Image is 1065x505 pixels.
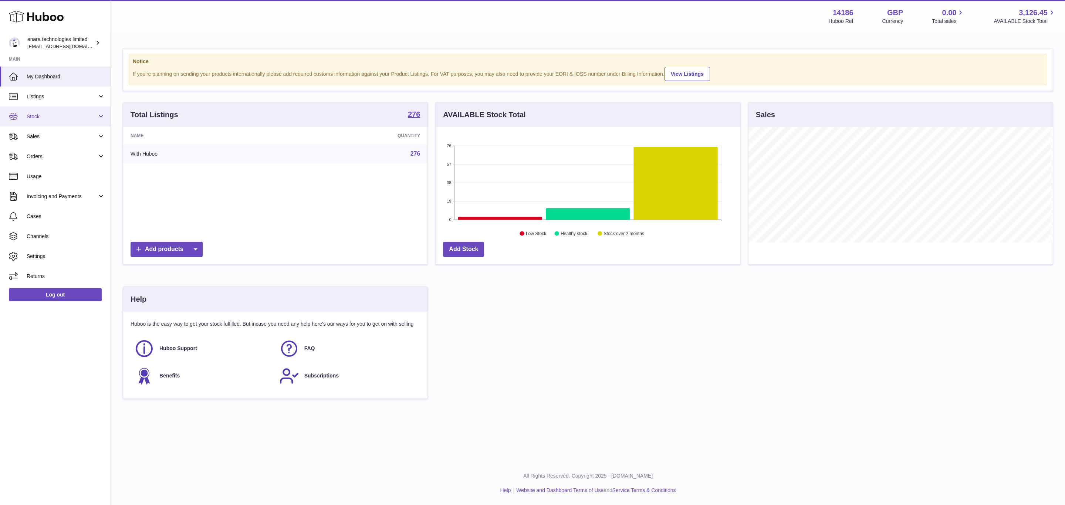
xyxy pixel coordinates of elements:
[27,253,105,260] span: Settings
[27,213,105,220] span: Cases
[514,487,676,494] li: and
[447,180,452,185] text: 38
[443,242,484,257] a: Add Stock
[1019,8,1048,18] span: 3,126.45
[829,18,853,25] div: Huboo Ref
[27,43,109,49] span: [EMAIL_ADDRESS][DOMAIN_NAME]
[133,58,1043,65] strong: Notice
[27,173,105,180] span: Usage
[932,18,965,25] span: Total sales
[882,18,903,25] div: Currency
[887,8,903,18] strong: GBP
[561,231,588,236] text: Healthy stock
[134,339,272,359] a: Huboo Support
[284,127,427,144] th: Quantity
[665,67,710,81] a: View Listings
[27,233,105,240] span: Channels
[994,18,1056,25] span: AVAILABLE Stock Total
[27,113,97,120] span: Stock
[27,193,97,200] span: Invoicing and Payments
[27,133,97,140] span: Sales
[447,199,452,203] text: 19
[833,8,853,18] strong: 14186
[131,294,146,304] h3: Help
[447,162,452,166] text: 57
[27,273,105,280] span: Returns
[134,366,272,386] a: Benefits
[123,144,284,163] td: With Huboo
[994,8,1056,25] a: 3,126.45 AVAILABLE Stock Total
[9,288,102,301] a: Log out
[443,110,525,120] h3: AVAILABLE Stock Total
[449,217,452,222] text: 0
[27,36,94,50] div: enara technologies limited
[131,321,420,328] p: Huboo is the easy way to get your stock fulfilled. But incase you need any help here's our ways f...
[123,127,284,144] th: Name
[516,487,603,493] a: Website and Dashboard Terms of Use
[131,110,178,120] h3: Total Listings
[500,487,511,493] a: Help
[756,110,775,120] h3: Sales
[612,487,676,493] a: Service Terms & Conditions
[942,8,957,18] span: 0.00
[117,472,1059,479] p: All Rights Reserved. Copyright 2025 - [DOMAIN_NAME]
[604,231,644,236] text: Stock over 2 months
[27,153,97,160] span: Orders
[27,73,105,80] span: My Dashboard
[133,66,1043,81] div: If you're planning on sending your products internationally please add required customs informati...
[526,231,547,236] text: Low Stock
[304,345,315,352] span: FAQ
[159,372,180,379] span: Benefits
[279,366,417,386] a: Subscriptions
[159,345,197,352] span: Huboo Support
[410,150,420,157] a: 276
[304,372,339,379] span: Subscriptions
[408,111,420,119] a: 276
[27,93,97,100] span: Listings
[447,143,452,148] text: 76
[408,111,420,118] strong: 276
[9,37,20,48] img: internalAdmin-14186@internal.huboo.com
[279,339,417,359] a: FAQ
[932,8,965,25] a: 0.00 Total sales
[131,242,203,257] a: Add products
